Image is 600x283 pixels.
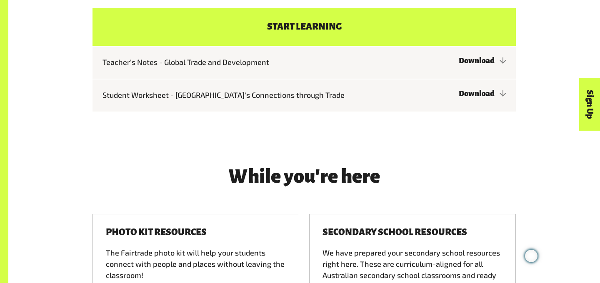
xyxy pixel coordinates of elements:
[106,227,207,237] h3: Photo kit resources
[459,89,506,98] a: Download
[322,227,467,237] h3: Secondary school resources
[459,57,506,65] a: Download
[92,8,516,46] h4: Start learning
[179,166,429,187] h4: While you're here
